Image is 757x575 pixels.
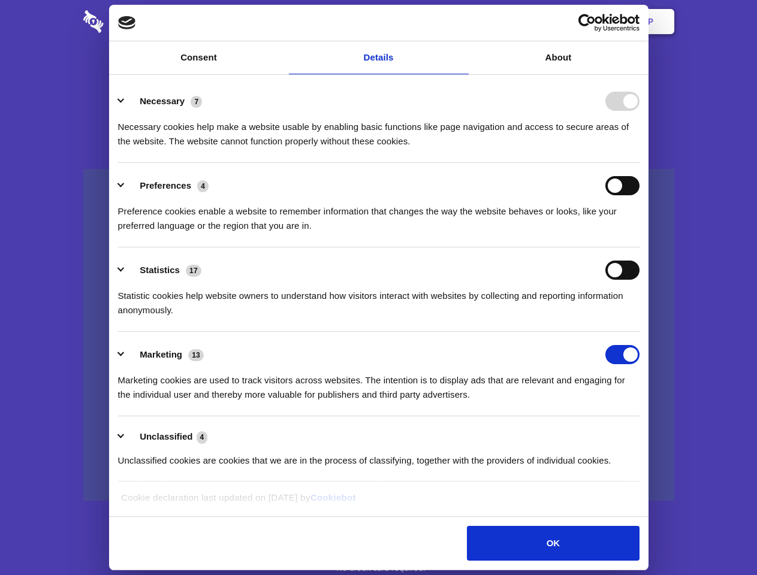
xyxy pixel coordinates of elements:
a: About [469,41,649,74]
a: Cookiebot [310,492,356,503]
img: logo [118,16,136,29]
a: Details [289,41,469,74]
span: 4 [197,431,208,443]
div: Unclassified cookies are cookies that we are in the process of classifying, together with the pro... [118,444,640,468]
div: Preference cookies enable a website to remember information that changes the way the website beha... [118,195,640,233]
label: Marketing [140,349,182,359]
span: 7 [191,96,202,108]
div: Cookie declaration last updated on [DATE] by [112,491,645,514]
button: Statistics (17) [118,261,209,280]
button: OK [467,526,639,561]
a: Contact [486,3,541,40]
h4: Auto-redaction of sensitive data, encrypted data sharing and self-destructing private chats. Shar... [83,109,674,149]
div: Marketing cookies are used to track visitors across websites. The intention is to display ads tha... [118,364,640,402]
button: Marketing (13) [118,345,212,364]
span: 13 [188,349,204,361]
a: Pricing [352,3,404,40]
a: Login [544,3,596,40]
h1: Eliminate Slack Data Loss. [83,54,674,97]
button: Preferences (4) [118,176,216,195]
iframe: Drift Widget Chat Controller [697,515,743,561]
div: Necessary cookies help make a website usable by enabling basic functions like page navigation and... [118,111,640,149]
button: Unclassified (4) [118,429,215,444]
a: Consent [109,41,289,74]
a: Usercentrics Cookiebot - opens in a new window [535,14,640,32]
label: Statistics [140,265,180,275]
label: Necessary [140,96,185,106]
a: Wistia video thumbnail [83,169,674,501]
span: 17 [186,265,201,277]
label: Preferences [140,180,191,190]
span: 4 [197,180,209,192]
img: logo-wordmark-white-trans-d4663122ce5f474addd5e946df7df03e33cb6a1c49d2221995e7729f52c070b2.svg [83,10,186,33]
div: Statistic cookies help website owners to understand how visitors interact with websites by collec... [118,280,640,317]
button: Necessary (7) [118,92,210,111]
